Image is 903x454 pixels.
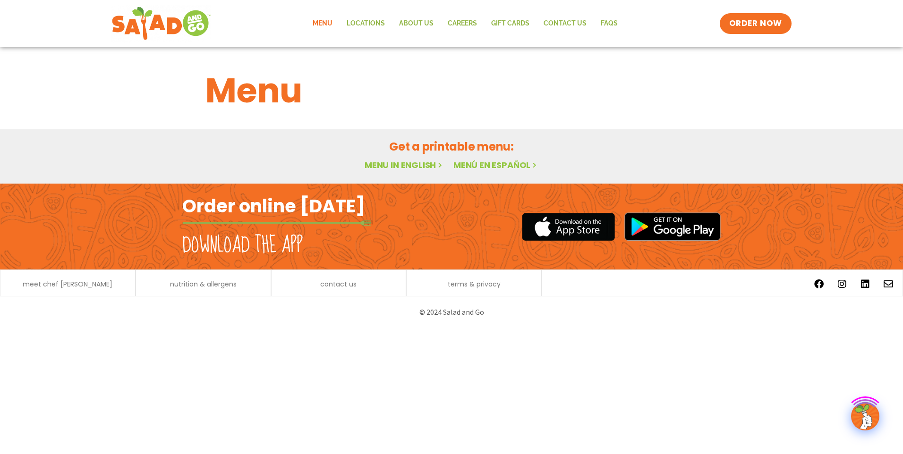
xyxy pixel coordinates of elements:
[182,232,303,259] h2: Download the app
[320,281,357,287] a: contact us
[170,281,237,287] a: nutrition & allergens
[205,138,698,155] h2: Get a printable menu:
[453,159,538,171] a: Menú en español
[522,211,615,242] img: appstore
[594,13,625,34] a: FAQs
[306,13,340,34] a: Menu
[392,13,441,34] a: About Us
[729,18,782,29] span: ORDER NOW
[624,212,721,241] img: google_play
[340,13,392,34] a: Locations
[182,194,365,218] h2: Order online [DATE]
[111,5,211,42] img: new-SAG-logo-768×292
[365,159,444,171] a: Menu in English
[720,13,792,34] a: ORDER NOW
[182,220,371,226] img: fork
[205,65,698,116] h1: Menu
[187,306,716,319] p: © 2024 Salad and Go
[448,281,501,287] a: terms & privacy
[306,13,625,34] nav: Menu
[484,13,537,34] a: GIFT CARDS
[537,13,594,34] a: Contact Us
[441,13,484,34] a: Careers
[23,281,112,287] a: meet chef [PERSON_NAME]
